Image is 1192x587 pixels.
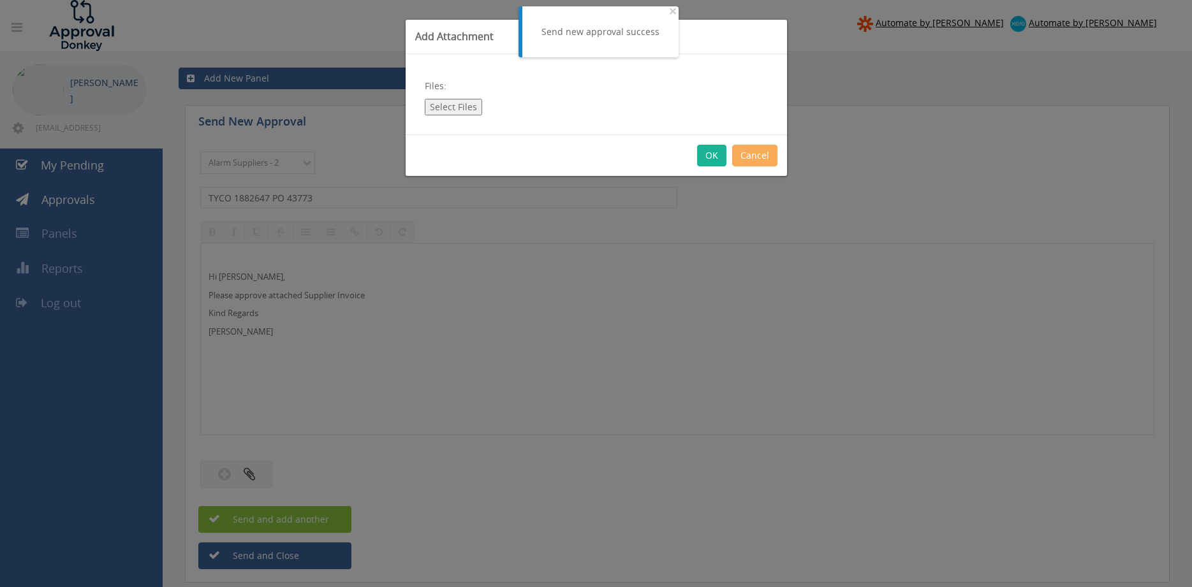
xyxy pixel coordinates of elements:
[541,25,659,38] div: Send new approval success
[732,145,777,166] button: Cancel
[406,54,787,134] div: Files:
[425,99,482,115] button: Select Files
[415,29,777,44] h3: Add Attachment
[697,145,726,166] button: OK
[669,2,677,20] span: ×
